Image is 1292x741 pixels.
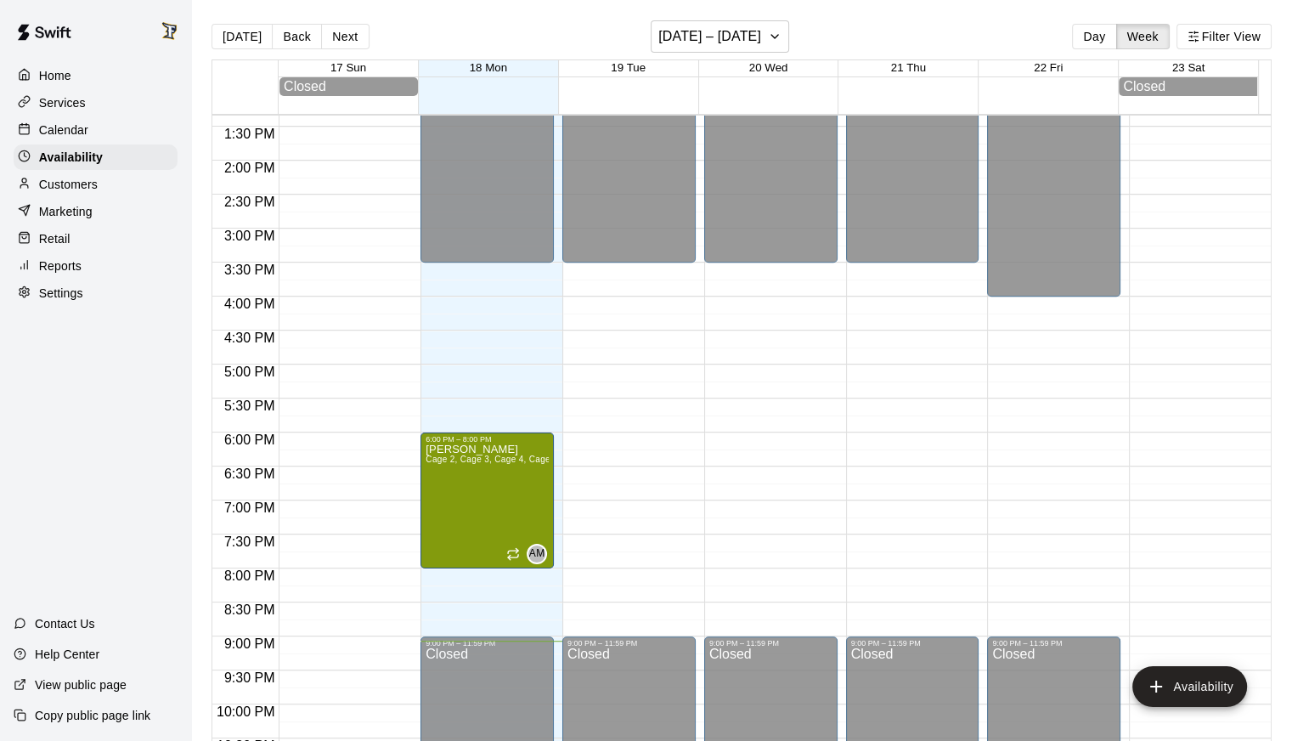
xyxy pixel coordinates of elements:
span: 1:30 PM [220,127,279,141]
button: 22 Fri [1034,61,1063,74]
span: 7:00 PM [220,501,279,515]
p: Calendar [39,122,88,139]
a: Marketing [14,199,178,224]
button: Week [1116,24,1170,49]
p: Retail [39,230,71,247]
div: 9:00 PM – 11:59 PM [709,639,832,648]
button: Filter View [1176,24,1272,49]
span: 10:00 PM [212,704,279,719]
p: Copy public page link [35,707,150,724]
button: add [1132,666,1247,707]
a: Settings [14,280,178,306]
button: 21 Thu [891,61,926,74]
button: [DATE] – [DATE] [651,20,789,53]
span: 3:00 PM [220,229,279,243]
span: 8:00 PM [220,568,279,583]
span: 4:00 PM [220,297,279,311]
div: Abi Mandrell [527,544,547,564]
span: 5:00 PM [220,365,279,379]
span: 2:30 PM [220,195,279,209]
p: Availability [39,149,103,166]
button: 20 Wed [749,61,788,74]
a: Calendar [14,117,178,143]
a: Retail [14,226,178,252]
a: Availability [14,144,178,170]
span: 4:30 PM [220,331,279,345]
button: Back [272,24,322,49]
p: Settings [39,285,83,302]
span: 2:00 PM [220,161,279,175]
p: Help Center [35,646,99,663]
span: 9:00 PM [220,636,279,651]
div: 6:00 PM – 8:00 PM: Available [420,433,554,568]
p: View public page [35,676,127,693]
button: 23 Sat [1172,61,1205,74]
button: 19 Tue [611,61,646,74]
button: 18 Mon [470,61,507,74]
span: AM [529,546,545,563]
p: Home [39,67,71,84]
div: Closed [284,79,414,94]
p: Marketing [39,203,93,220]
div: 9:00 PM – 11:59 PM [851,639,974,648]
button: Next [321,24,369,49]
div: 6:00 PM – 8:00 PM [426,435,549,444]
span: 5:30 PM [220,399,279,413]
a: Customers [14,172,178,197]
button: 17 Sun [330,61,366,74]
a: Reports [14,253,178,279]
span: 3:30 PM [220,263,279,277]
span: 7:30 PM [220,535,279,549]
span: 6:30 PM [220,467,279,481]
div: Closed [1123,79,1253,94]
p: Customers [39,176,98,193]
button: Day [1072,24,1116,49]
img: Trevor Walraven [159,20,179,41]
p: Contact Us [35,615,95,632]
span: 8:30 PM [220,602,279,617]
button: [DATE] [212,24,273,49]
span: Cage 2, Cage 3, Cage 4, Cage 5, Cage 6, Cage 7, Cage 8 [426,455,661,464]
p: Reports [39,257,82,274]
div: 9:00 PM – 11:59 PM [426,639,549,648]
span: 9:30 PM [220,670,279,685]
div: 9:00 PM – 11:59 PM [992,639,1115,648]
div: 9:00 PM – 11:59 PM [567,639,691,648]
div: Trevor Walraven [155,14,191,48]
a: Services [14,90,178,116]
a: Home [14,63,178,88]
p: Services [39,94,86,111]
h6: [DATE] – [DATE] [658,25,761,48]
span: 6:00 PM [220,433,279,447]
span: Recurring availability [506,547,520,561]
